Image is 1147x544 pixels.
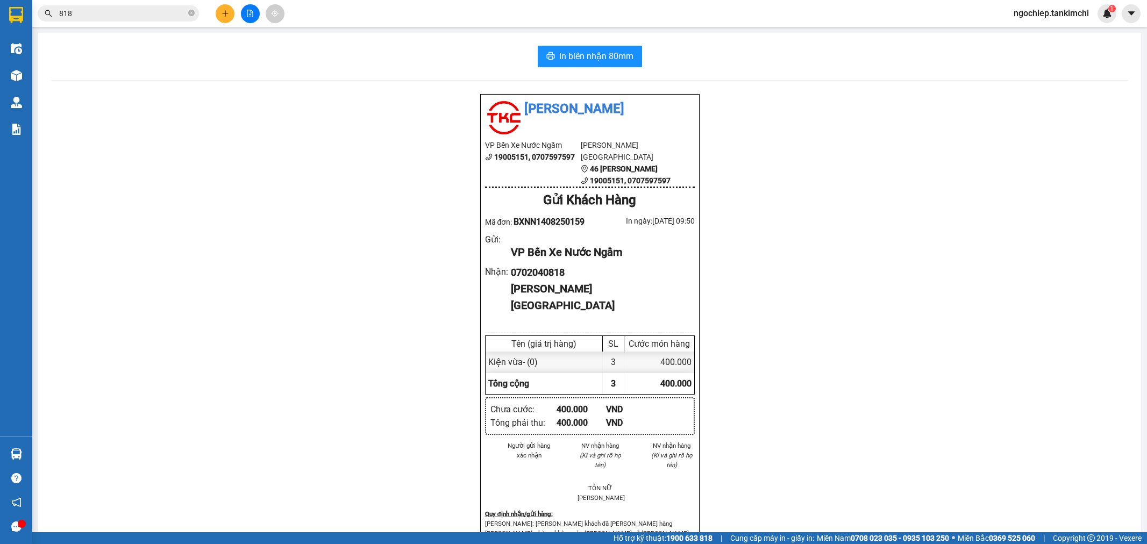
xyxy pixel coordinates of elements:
[1102,9,1112,18] img: icon-new-feature
[624,352,694,373] div: 400.000
[511,281,686,314] div: [PERSON_NAME] [GEOGRAPHIC_DATA]
[590,164,658,173] b: 46 [PERSON_NAME]
[514,217,585,227] span: BXNN1408250159
[817,532,949,544] span: Miền Nam
[485,233,511,246] div: Gửi :
[1087,534,1095,542] span: copyright
[581,165,588,173] span: environment
[490,416,557,430] div: Tổng phải thu :
[1005,6,1098,20] span: ngochiep.tankimchi
[611,378,616,389] span: 3
[188,10,195,16] span: close-circle
[627,339,692,349] div: Cước món hàng
[660,378,692,389] span: 400.000
[557,403,607,416] div: 400.000
[11,497,22,507] span: notification
[485,99,695,119] li: [PERSON_NAME]
[606,416,656,430] div: VND
[488,357,538,367] span: Kiện vừa - (0)
[188,9,195,19] span: close-circle
[485,265,511,278] div: Nhận :
[11,521,22,532] span: message
[989,534,1035,542] strong: 0369 525 060
[59,8,186,19] input: Tìm tên, số ĐT hoặc mã đơn
[1043,532,1045,544] span: |
[490,403,557,416] div: Chưa cước :
[222,10,229,17] span: plus
[9,7,23,23] img: logo-vxr
[511,244,686,261] div: VP Bến Xe Nước Ngầm
[649,441,695,450] li: NV nhận hàng
[590,176,671,185] b: 19005151, 0707597597
[246,10,254,17] span: file-add
[11,97,22,108] img: warehouse-icon
[606,403,656,416] div: VND
[851,534,949,542] strong: 0708 023 035 - 0935 103 250
[488,378,529,389] span: Tổng cộng
[730,532,814,544] span: Cung cấp máy in - giấy in:
[11,473,22,483] span: question-circle
[666,534,713,542] strong: 1900 633 818
[485,99,523,137] img: logo.jpg
[485,190,695,211] div: Gửi Khách Hàng
[1122,4,1141,23] button: caret-down
[559,49,633,63] span: In biên nhận 80mm
[651,452,693,469] i: (Kí và ghi rõ họ tên)
[1108,5,1116,12] sup: 1
[11,43,22,54] img: warehouse-icon
[538,46,642,67] button: printerIn biên nhận 80mm
[557,416,607,430] div: 400.000
[614,532,713,544] span: Hỗ trợ kỹ thuật:
[721,532,722,544] span: |
[958,532,1035,544] span: Miền Bắc
[511,265,686,280] div: 0702040818
[266,4,284,23] button: aim
[271,10,279,17] span: aim
[580,452,621,469] i: (Kí và ghi rõ họ tên)
[11,70,22,81] img: warehouse-icon
[952,536,955,540] span: ⚪️
[578,483,623,503] li: TÔN NỮ [PERSON_NAME]
[507,441,552,460] li: Người gửi hàng xác nhận
[485,153,493,161] span: phone
[578,441,623,450] li: NV nhận hàng
[485,215,590,228] div: Mã đơn:
[590,215,695,227] div: In ngày: [DATE] 09:50
[485,509,695,519] div: Quy định nhận/gửi hàng :
[45,10,52,17] span: search
[485,139,581,151] li: VP Bến Xe Nước Ngầm
[11,124,22,135] img: solution-icon
[216,4,234,23] button: plus
[1127,9,1136,18] span: caret-down
[581,139,677,163] li: [PERSON_NAME] [GEOGRAPHIC_DATA]
[494,153,575,161] b: 19005151, 0707597597
[546,52,555,62] span: printer
[605,339,621,349] div: SL
[581,177,588,184] span: phone
[11,448,22,460] img: warehouse-icon
[488,339,600,349] div: Tên (giá trị hàng)
[603,352,624,373] div: 3
[241,4,260,23] button: file-add
[1110,5,1114,12] span: 1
